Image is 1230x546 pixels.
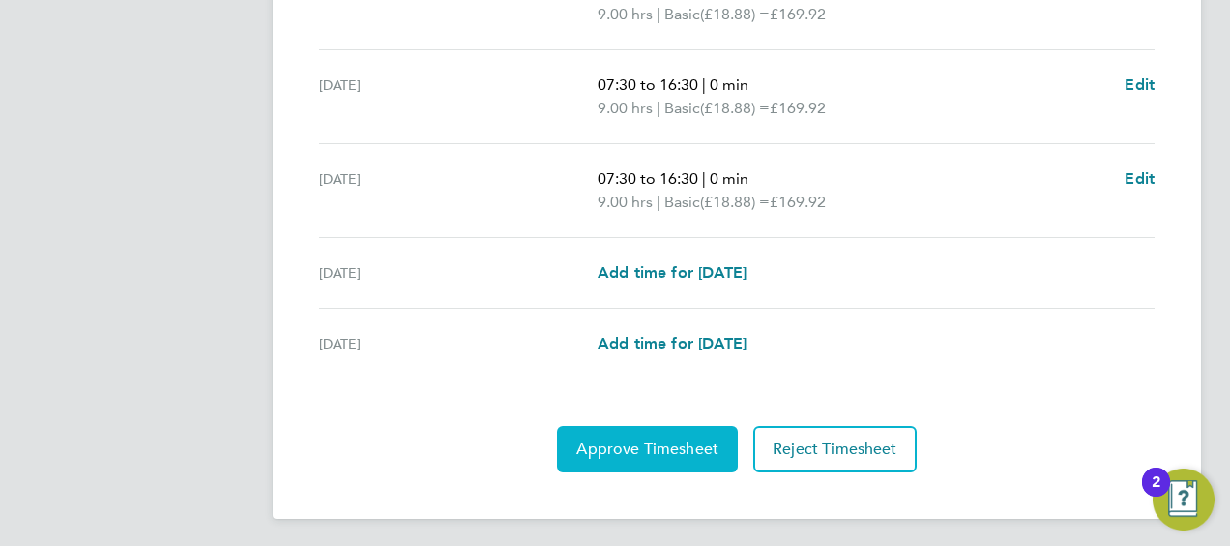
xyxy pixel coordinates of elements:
[1125,169,1155,188] span: Edit
[598,261,747,285] a: Add time for [DATE]
[1152,482,1160,507] div: 2
[710,169,748,188] span: 0 min
[664,97,700,120] span: Basic
[1153,469,1215,531] button: Open Resource Center, 2 new notifications
[598,193,653,211] span: 9.00 hrs
[557,426,738,472] button: Approve Timesheet
[700,99,770,117] span: (£18.88) =
[770,99,826,117] span: £169.92
[773,440,897,459] span: Reject Timesheet
[770,193,826,211] span: £169.92
[753,426,917,472] button: Reject Timesheet
[702,76,706,94] span: |
[1125,74,1155,97] a: Edit
[770,5,826,23] span: £169.92
[664,191,700,214] span: Basic
[657,5,660,23] span: |
[598,99,653,117] span: 9.00 hrs
[700,193,770,211] span: (£18.88) =
[576,440,718,459] span: Approve Timesheet
[319,167,598,214] div: [DATE]
[319,332,598,355] div: [DATE]
[598,332,747,355] a: Add time for [DATE]
[598,5,653,23] span: 9.00 hrs
[598,76,698,94] span: 07:30 to 16:30
[664,3,700,26] span: Basic
[710,76,748,94] span: 0 min
[598,263,747,282] span: Add time for [DATE]
[319,74,598,120] div: [DATE]
[598,334,747,352] span: Add time for [DATE]
[598,169,698,188] span: 07:30 to 16:30
[1125,167,1155,191] a: Edit
[700,5,770,23] span: (£18.88) =
[1125,76,1155,94] span: Edit
[702,169,706,188] span: |
[657,99,660,117] span: |
[319,261,598,285] div: [DATE]
[657,193,660,211] span: |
